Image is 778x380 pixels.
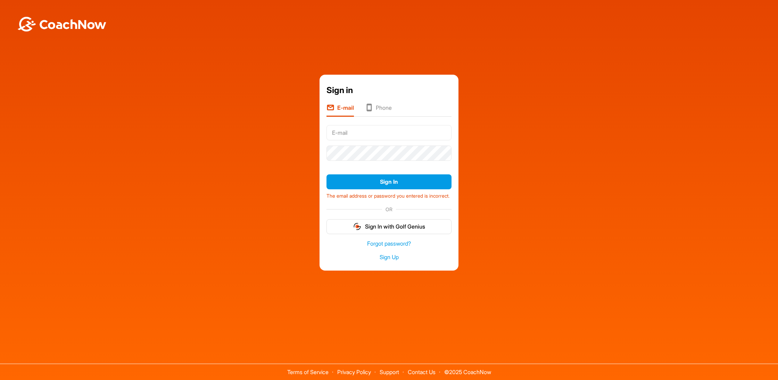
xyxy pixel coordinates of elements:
[380,369,399,375] a: Support
[326,190,452,200] div: The email address or password you entered is incorrect.
[382,206,396,213] span: OR
[326,219,452,234] button: Sign In with Golf Genius
[326,84,452,97] div: Sign in
[287,369,329,375] a: Terms of Service
[337,369,371,375] a: Privacy Policy
[326,104,354,117] li: E-mail
[326,174,452,189] button: Sign In
[353,222,362,231] img: gg_logo
[326,240,452,248] a: Forgot password?
[365,104,392,117] li: Phone
[326,125,452,140] input: E-mail
[326,253,452,261] a: Sign Up
[408,369,436,375] a: Contact Us
[17,17,107,32] img: BwLJSsUCoWCh5upNqxVrqldRgqLPVwmV24tXu5FoVAoFEpwwqQ3VIfuoInZCoVCoTD4vwADAC3ZFMkVEQFDAAAAAElFTkSuQmCC
[441,364,495,375] span: © 2025 CoachNow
